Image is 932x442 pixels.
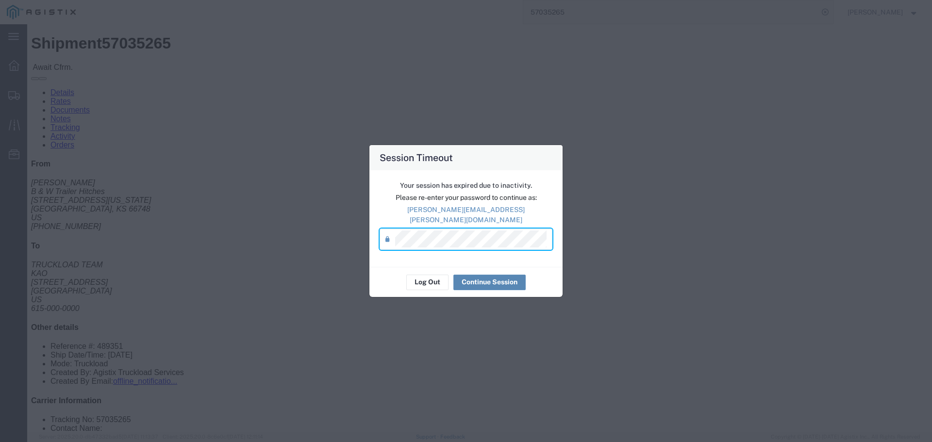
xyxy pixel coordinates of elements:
h4: Session Timeout [380,150,453,164]
button: Continue Session [453,275,526,290]
button: Log Out [406,275,449,290]
p: Your session has expired due to inactivity. [380,180,552,191]
p: Please re-enter your password to continue as: [380,193,552,203]
p: [PERSON_NAME][EMAIL_ADDRESS][PERSON_NAME][DOMAIN_NAME] [380,205,552,225]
